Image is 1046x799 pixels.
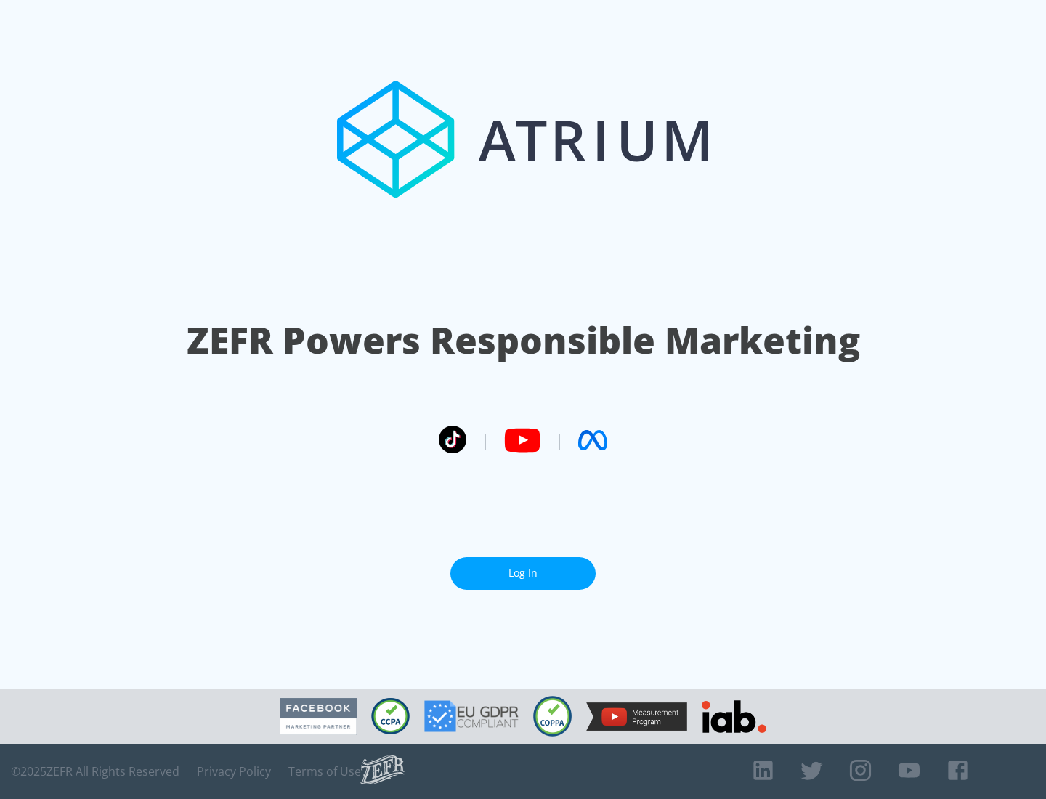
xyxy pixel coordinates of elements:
span: © 2025 ZEFR All Rights Reserved [11,764,179,779]
img: Facebook Marketing Partner [280,698,357,735]
a: Log In [450,557,596,590]
a: Privacy Policy [197,764,271,779]
img: IAB [702,700,766,733]
img: GDPR Compliant [424,700,519,732]
span: | [555,429,564,451]
h1: ZEFR Powers Responsible Marketing [187,315,860,365]
img: COPPA Compliant [533,696,572,737]
img: YouTube Measurement Program [586,702,687,731]
a: Terms of Use [288,764,361,779]
span: | [481,429,490,451]
img: CCPA Compliant [371,698,410,734]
